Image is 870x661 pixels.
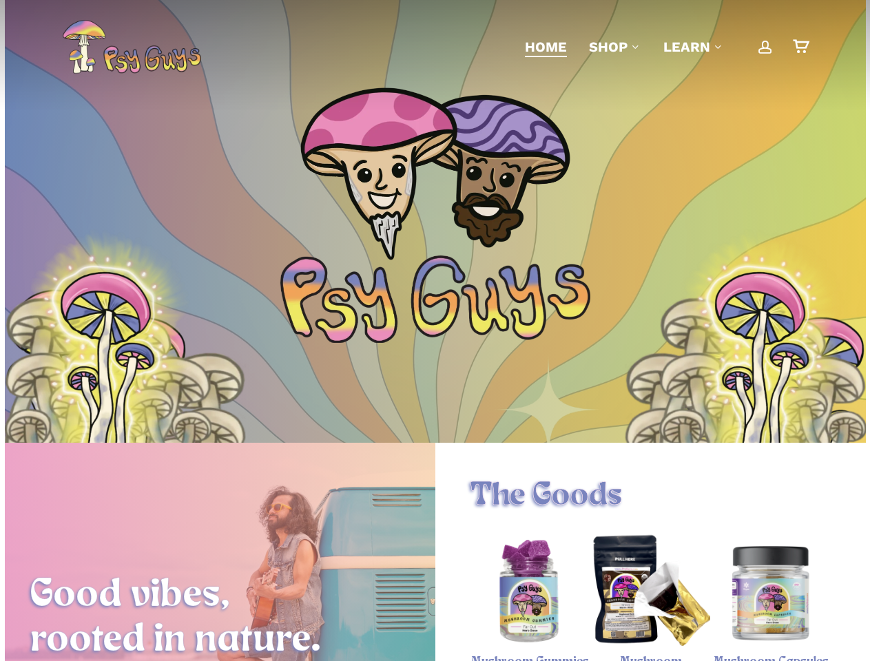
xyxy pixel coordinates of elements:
[676,229,849,476] img: Colorful psychedelic mushrooms with pink, blue, and yellow patterns on a glowing yellow background.
[710,532,831,653] a: Magic Mushroom Capsules
[470,477,831,516] h1: The Goods
[298,70,573,276] img: PsyGuys Heads Logo
[589,37,641,56] a: Shop
[663,37,724,56] a: Learn
[663,39,710,55] span: Learn
[590,532,711,653] img: Psy Guys mushroom chocolate bar packaging and unwrapped bar
[280,255,590,343] img: Psychedelic PsyGuys Text Logo
[525,37,567,56] a: Home
[625,298,831,511] img: Illustration of a cluster of tall mushrooms with light caps and dark gills, viewed from below.
[39,298,246,511] img: Illustration of a cluster of tall mushrooms with light caps and dark gills, viewed from below.
[62,19,201,74] img: PsyGuys
[22,229,194,476] img: Colorful psychedelic mushrooms with pink, blue, and yellow patterns on a glowing yellow background.
[659,243,866,456] img: Illustration of a cluster of tall mushrooms with light caps and dark gills, viewed from below.
[470,532,590,653] a: Psychedelic Mushroom Gummies
[590,532,711,653] a: Magic Mushroom Chocolate Bar
[470,532,590,653] img: Blackberry hero dose magic mushroom gummies in a PsyGuys branded jar
[710,532,831,653] img: Psy Guys Mushroom Capsules, Hero Dose bottle
[5,243,211,456] img: Illustration of a cluster of tall mushrooms with light caps and dark gills, viewed from below.
[525,39,567,55] span: Home
[589,39,628,55] span: Shop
